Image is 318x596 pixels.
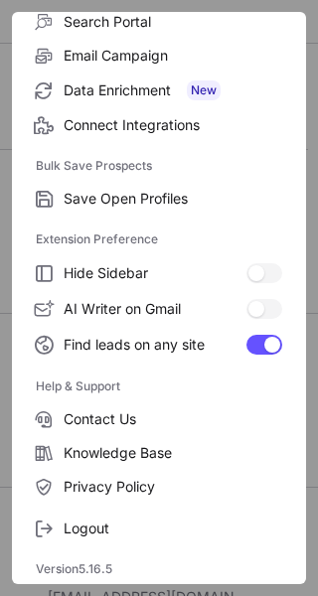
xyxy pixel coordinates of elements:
[64,478,282,496] span: Privacy Policy
[64,300,246,318] span: AI Writer on Gmail
[64,47,282,65] span: Email Campaign
[36,371,282,402] label: Help & Support
[12,512,306,545] label: Logout
[64,336,246,354] span: Find leads on any site
[12,553,306,585] div: Version 5.16.5
[64,116,282,134] span: Connect Integrations
[64,190,282,208] span: Save Open Profiles
[12,108,306,142] label: Connect Integrations
[12,5,306,39] label: Search Portal
[12,73,306,108] label: Data Enrichment New
[64,444,282,462] span: Knowledge Base
[64,80,282,100] span: Data Enrichment
[64,264,246,282] span: Hide Sidebar
[36,223,282,255] label: Extension Preference
[64,13,282,31] span: Search Portal
[64,410,282,428] span: Contact Us
[12,39,306,73] label: Email Campaign
[36,150,282,182] label: Bulk Save Prospects
[12,291,306,327] label: AI Writer on Gmail
[12,402,306,436] label: Contact Us
[12,327,306,363] label: Find leads on any site
[12,436,306,470] label: Knowledge Base
[12,470,306,504] label: Privacy Policy
[12,255,306,291] label: Hide Sidebar
[64,520,282,537] span: Logout
[12,182,306,216] label: Save Open Profiles
[187,80,221,100] span: New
